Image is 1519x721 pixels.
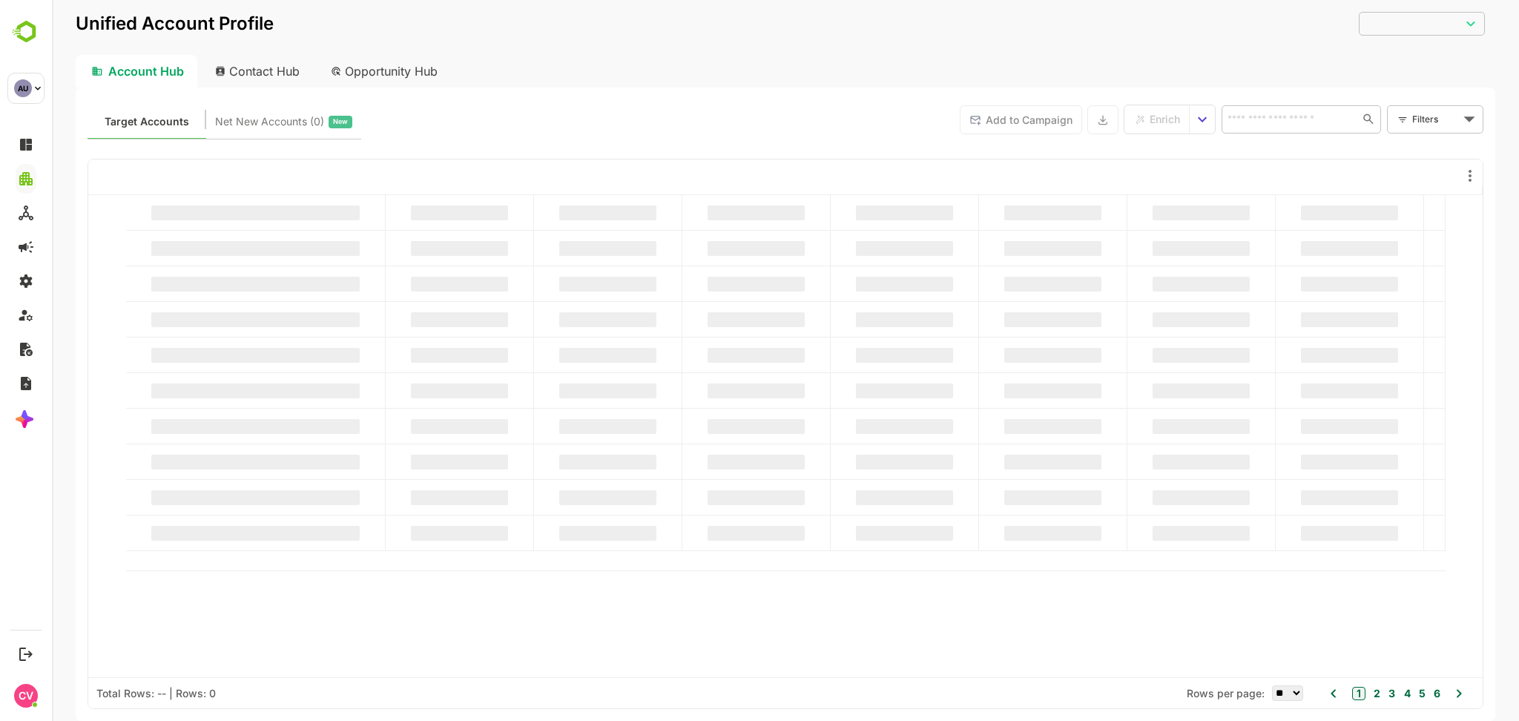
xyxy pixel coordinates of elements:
div: AU [14,79,32,97]
span: New [281,112,296,131]
button: select enrich strategy [1138,105,1163,134]
button: 5 [1363,685,1374,702]
div: CV [14,684,38,708]
div: ​ [1307,10,1433,36]
button: 6 [1378,685,1388,702]
div: Total Rows: -- | Rows: 0 [45,687,164,699]
div: Contact Hub [151,55,261,88]
div: enrich split button [1072,105,1164,134]
button: Enrich [1072,105,1138,134]
div: Account Hub [24,55,145,88]
button: Add to Campaign [908,105,1030,134]
button: Export the selected data as CSV [1035,105,1067,134]
button: 2 [1318,685,1328,702]
span: Enrich [1098,110,1128,129]
div: Newly surfaced ICP-fit accounts from Intent, Website, LinkedIn, and other engagement signals. [163,112,300,131]
button: Logout [16,644,36,664]
span: Rows per page: [1135,687,1213,699]
div: Filters [1360,111,1408,127]
button: 4 [1348,685,1359,702]
div: Opportunity Hub [267,55,399,88]
img: BambooboxLogoMark.f1c84d78b4c51b1a7b5f700c9845e183.svg [7,18,45,46]
span: Net New Accounts ( 0 ) [163,112,272,131]
span: Known accounts you’ve identified to target - imported from CRM, Offline upload, or promoted from ... [53,112,137,131]
button: 3 [1333,685,1343,702]
p: Unified Account Profile [24,15,222,33]
div: Filters [1359,104,1431,135]
button: 1 [1300,687,1314,700]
